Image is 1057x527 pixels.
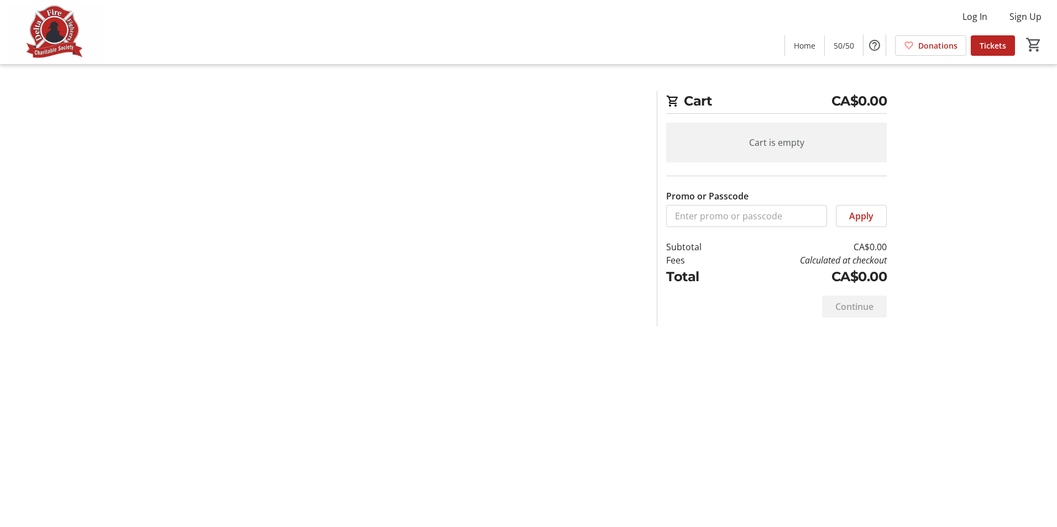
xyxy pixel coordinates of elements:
td: Total [666,267,730,287]
label: Promo or Passcode [666,189,749,203]
td: Subtotal [666,240,730,254]
div: Cart is empty [666,123,887,162]
span: 50/50 [834,40,854,51]
span: Apply [849,209,873,223]
button: Log In [954,8,996,25]
a: 50/50 [825,35,863,56]
span: Donations [918,40,957,51]
td: Fees [666,254,730,267]
a: Donations [895,35,966,56]
h2: Cart [666,91,887,114]
button: Cart [1024,35,1044,55]
span: CA$0.00 [831,91,887,111]
button: Sign Up [1001,8,1050,25]
button: Apply [836,205,887,227]
span: Tickets [980,40,1006,51]
span: Log In [962,10,987,23]
a: Home [785,35,824,56]
td: CA$0.00 [730,267,887,287]
a: Tickets [971,35,1015,56]
img: Delta Firefighters Charitable Society's Logo [7,4,105,60]
input: Enter promo or passcode [666,205,827,227]
span: Home [794,40,815,51]
td: Calculated at checkout [730,254,887,267]
button: Help [864,34,886,56]
td: CA$0.00 [730,240,887,254]
span: Sign Up [1009,10,1042,23]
